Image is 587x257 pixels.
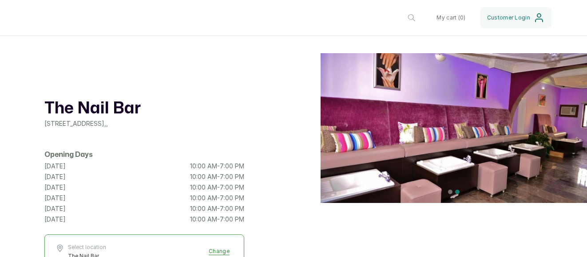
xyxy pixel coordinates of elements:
[429,7,472,28] button: My cart (0)
[44,204,66,213] p: [DATE]
[190,194,244,202] p: 10:00 AM - 7:00 PM
[487,14,530,21] span: Customer Login
[44,183,66,192] p: [DATE]
[190,183,244,192] p: 10:00 AM - 7:00 PM
[44,162,66,171] p: [DATE]
[321,53,587,203] img: header image
[190,204,244,213] p: 10:00 AM - 7:00 PM
[44,149,244,160] h2: Opening Days
[44,119,244,128] p: [STREET_ADDRESS] , ,
[68,244,106,251] span: Select location
[480,7,551,28] button: Customer Login
[190,172,244,181] p: 10:00 AM - 7:00 PM
[190,162,244,171] p: 10:00 AM - 7:00 PM
[190,215,244,224] p: 10:00 AM - 7:00 PM
[36,8,71,27] img: business logo
[44,215,66,224] p: [DATE]
[44,172,66,181] p: [DATE]
[44,98,244,119] h1: The Nail Bar
[44,194,66,202] p: [DATE]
